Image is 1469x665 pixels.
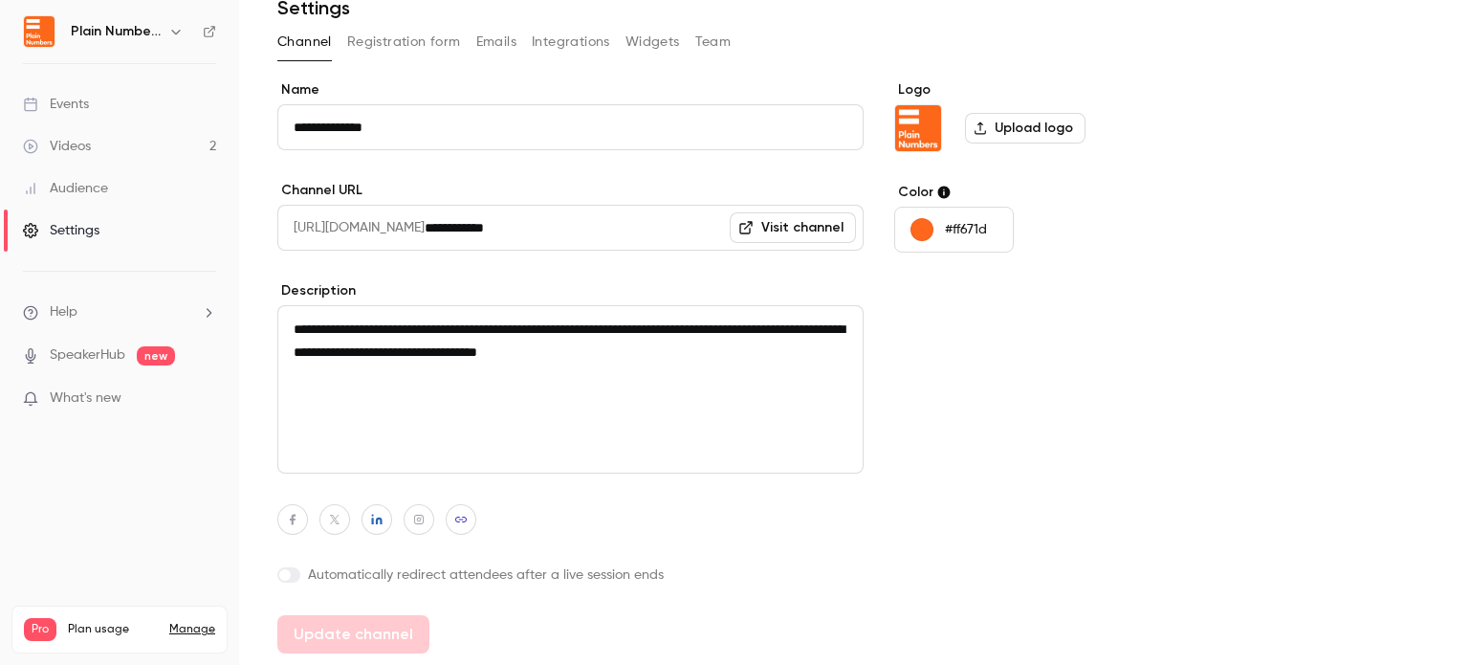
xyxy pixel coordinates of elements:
button: #ff671d [894,207,1014,253]
label: Upload logo [965,113,1085,144]
label: Channel URL [277,181,864,200]
span: What's new [50,388,121,409]
a: SpeakerHub [50,345,125,366]
label: Color [894,183,1188,202]
div: Audience [23,179,108,198]
a: Manage [169,622,215,637]
span: [URL][DOMAIN_NAME] [277,205,425,251]
img: Plain Numbers [24,16,55,47]
label: Logo [894,80,1188,100]
div: Videos [23,137,91,156]
li: help-dropdown-opener [23,302,216,322]
span: Plan usage [68,622,158,637]
span: Pro [24,618,56,641]
button: Widgets [625,27,680,57]
img: Plain Numbers [895,105,941,151]
span: new [137,346,175,366]
button: Emails [476,27,516,57]
label: Name [277,80,864,100]
span: Help [50,302,77,322]
div: Events [23,95,89,114]
button: Integrations [532,27,610,57]
button: Team [695,27,732,57]
label: Description [277,281,864,300]
section: Logo [894,80,1188,152]
label: Automatically redirect attendees after a live session ends [277,565,864,585]
button: Channel [277,27,332,57]
h6: Plain Numbers [71,22,161,41]
div: Settings [23,221,99,240]
a: Visit channel [730,212,856,243]
iframe: Noticeable Trigger [193,390,216,408]
button: Registration form [347,27,461,57]
p: #ff671d [945,220,987,239]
